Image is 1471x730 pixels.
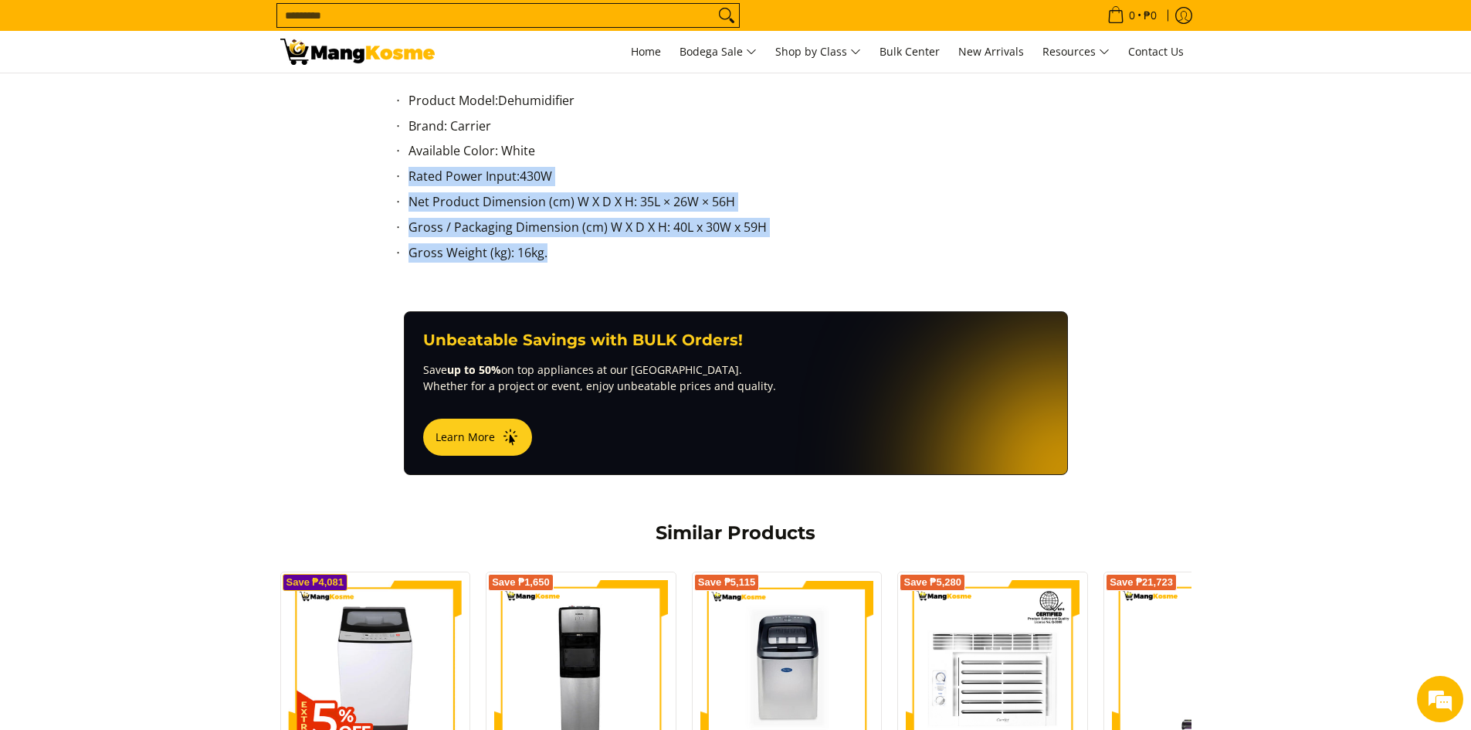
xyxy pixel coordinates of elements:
span: Bodega Sale [680,42,757,62]
span: White [498,142,535,159]
div: Chat with us now [80,87,259,107]
h2: Similar Products [396,521,1076,545]
li: Rated Power Input: [408,167,1076,192]
span: New Arrivals [958,44,1024,59]
nav: Main Menu [450,31,1191,73]
button: Learn More [423,419,532,456]
strong: up to 50% [447,362,501,377]
span: 0 [1127,10,1137,21]
p: Save on top appliances at our [GEOGRAPHIC_DATA]. Whether for a project or event, enjoy unbeatable... [423,362,1049,394]
a: Resources [1035,31,1117,73]
li: Available Color: [408,141,1076,167]
li: Brand: [408,117,1076,142]
textarea: Type your message and hit 'Enter' [8,422,294,476]
span: Save ₱5,115 [698,578,756,587]
div: Description 2 [396,59,1076,281]
h3: Unbeatable Savings with BULK Orders! [423,331,1049,350]
span: Save ₱5,280 [903,578,961,587]
button: Search [714,4,739,27]
span: • [1103,7,1161,24]
span: Save ₱4,081 [286,578,344,587]
a: New Arrivals [951,31,1032,73]
span: Save ₱21,723 [1110,578,1173,587]
a: Shop by Class [768,31,869,73]
a: Contact Us [1120,31,1191,73]
span: Home [631,44,661,59]
a: Home [623,31,669,73]
span: Dehumidifier [498,92,575,109]
span: We're online! [90,195,213,351]
img: Carrier 30-Liter Dehumidifier - White (Class B) l Mang Kosme [280,39,435,65]
span: 430W [520,168,552,185]
a: Unbeatable Savings with BULK Orders! Saveup to 50%on top appliances at our [GEOGRAPHIC_DATA]. Whe... [404,311,1068,475]
span: Carrier [447,117,491,134]
span: Save ₱1,650 [492,578,550,587]
a: Bulk Center [872,31,947,73]
div: Minimize live chat window [253,8,290,45]
span: Shop by Class [775,42,861,62]
li: Net Product Dimension (cm) W X D X H: 35L × 26W × 56H [408,192,1076,218]
li: Product Model: [408,91,1076,117]
li: Gross / Packaging Dimension (cm) W X D X H: 40L x 30W x 59H [408,218,1076,243]
span: Resources [1042,42,1110,62]
li: Gross Weight (kg): 16kg. [408,243,1076,269]
span: Bulk Center [880,44,940,59]
span: ₱0 [1141,10,1159,21]
a: Bodega Sale [672,31,764,73]
span: Contact Us [1128,44,1184,59]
